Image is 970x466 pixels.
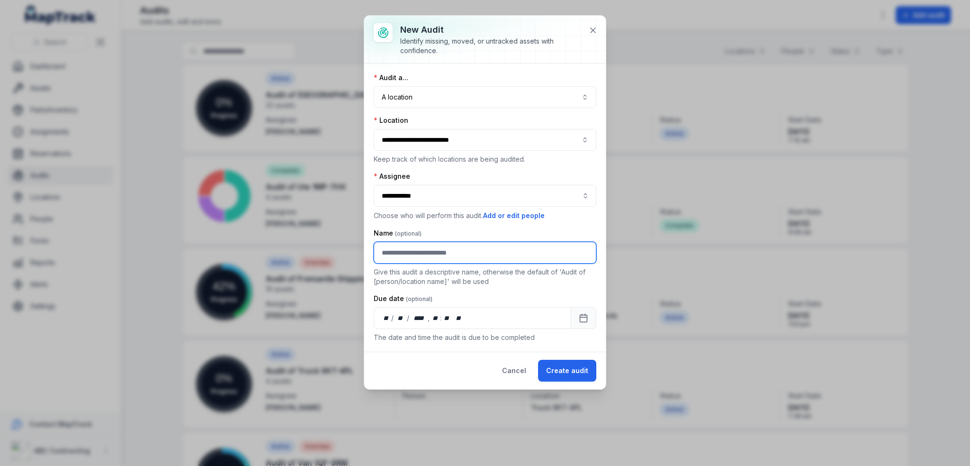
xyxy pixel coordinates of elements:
[374,116,408,125] label: Location
[374,210,596,221] p: Choose who will perform this audit.
[374,228,422,238] label: Name
[374,172,410,181] label: Assignee
[571,307,596,329] button: Calendar
[428,313,431,323] div: ,
[374,267,596,286] p: Give this audit a descriptive name, otherwise the default of 'Audit of [person/location name]' wi...
[400,37,581,55] div: Identify missing, moved, or untracked assets with confidence.
[374,86,596,108] button: A location
[410,313,428,323] div: year,
[407,313,410,323] div: /
[374,155,596,164] p: Keep track of which locations are being audited.
[374,294,432,303] label: Due date
[494,360,534,382] button: Cancel
[374,333,596,342] p: The date and time the audit is due to be completed
[440,313,442,323] div: :
[395,313,407,323] div: month,
[374,73,408,82] label: Audit a...
[391,313,395,323] div: /
[431,313,440,323] div: hour,
[382,313,391,323] div: day,
[442,313,452,323] div: minute,
[454,313,464,323] div: am/pm,
[400,23,581,37] h3: New audit
[483,210,545,221] button: Add or edit people
[374,185,596,207] input: audit-add:assignee_id-label
[538,360,596,382] button: Create audit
